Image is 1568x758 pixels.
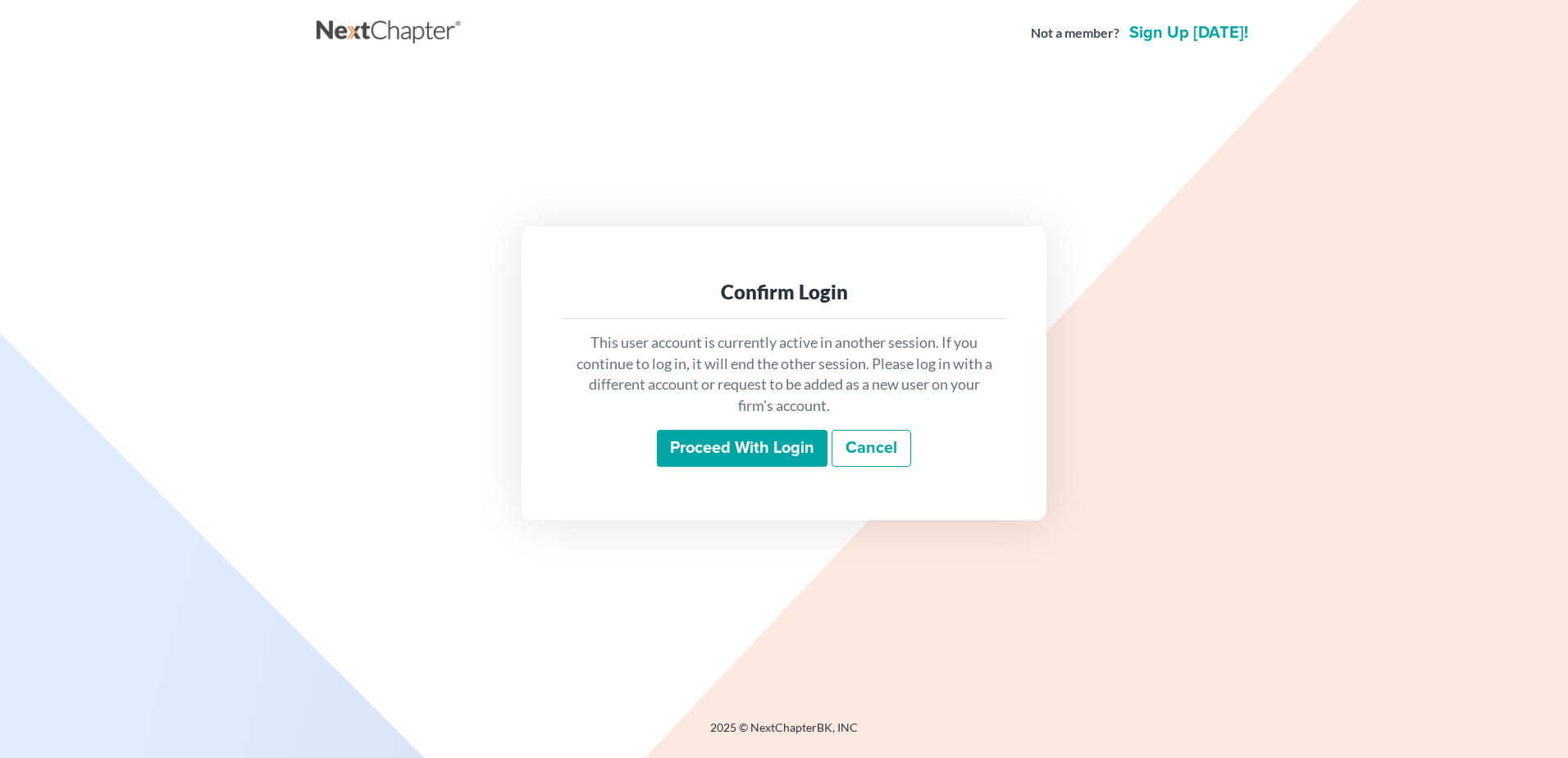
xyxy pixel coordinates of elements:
[317,719,1251,749] div: 2025 © NextChapterBK, INC
[832,430,911,468] a: Cancel
[1031,24,1119,43] strong: Not a member?
[1126,25,1251,41] a: Sign up [DATE]!
[574,332,994,417] p: This user account is currently active in another session. If you continue to log in, it will end ...
[574,279,994,305] div: Confirm Login
[657,430,827,468] input: Proceed with login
